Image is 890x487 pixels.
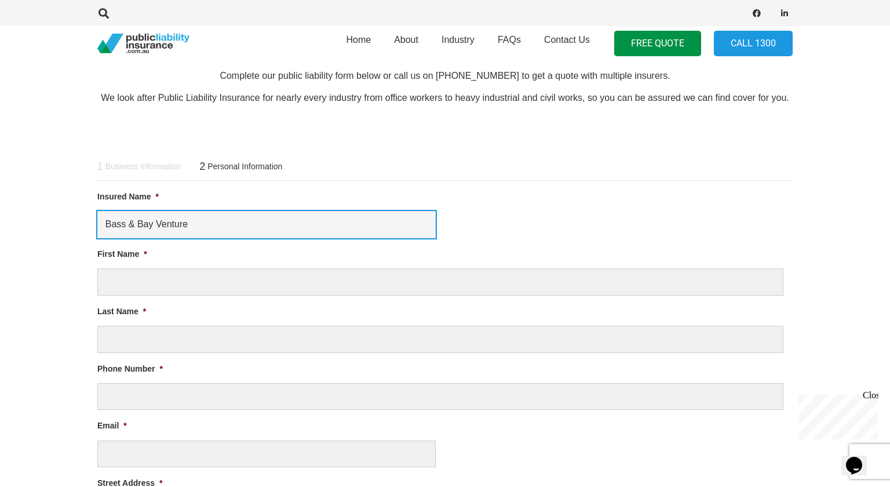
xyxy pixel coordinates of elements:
label: Last Name [97,306,146,317]
a: Industry [430,23,486,64]
p: Complete our public liability form below or call us on [PHONE_NUMBER] to get a quote with multipl... [97,70,793,82]
span: Industry [442,35,475,45]
a: LinkedIn [776,5,793,21]
a: Search [92,8,115,19]
div: Chat live with an agent now!Close [5,5,80,84]
iframe: chat widget [794,390,878,439]
label: First Name [97,249,147,259]
a: Call 1300 [714,31,793,57]
input: Business or sole trader name [97,211,436,238]
iframe: chat widget [841,441,878,475]
span: FAQs [498,35,521,45]
span: About [394,35,418,45]
a: FREE QUOTE [614,31,701,57]
span: 2 [199,161,205,173]
span: 1 [97,161,103,173]
span: Home [346,35,371,45]
span: Contact Us [544,35,590,45]
label: Phone Number [97,364,163,374]
span: Personal Information [207,162,282,172]
a: Facebook [749,5,765,21]
a: FAQs [486,23,532,64]
a: Home [334,23,382,64]
p: We look after Public Liability Insurance for nearly every industry from office workers to heavy i... [97,92,793,104]
label: Email [97,420,127,431]
a: About [382,23,430,64]
label: Insured Name [97,191,159,202]
a: Contact Us [532,23,601,64]
a: pli_logotransparent [97,34,189,54]
span: Business Information [105,162,181,172]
